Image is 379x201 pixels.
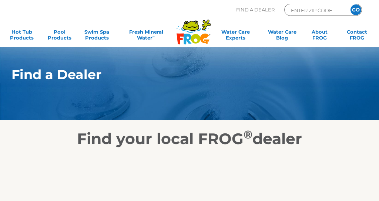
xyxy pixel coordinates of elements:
[351,4,361,15] input: GO
[305,29,334,44] a: AboutFROG
[45,29,74,44] a: PoolProducts
[342,29,372,44] a: ContactFROG
[236,4,275,16] p: Find A Dealer
[82,29,111,44] a: Swim SpaProducts
[0,129,379,148] h2: Find your local FROG dealer
[244,127,252,142] sup: ®
[11,67,341,82] h1: Find a Dealer
[152,34,155,38] sup: ∞
[268,29,297,44] a: Water CareBlog
[290,6,340,14] input: Zip Code Form
[120,29,172,44] a: Fresh MineralWater∞
[7,29,37,44] a: Hot TubProducts
[212,29,259,44] a: Water CareExperts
